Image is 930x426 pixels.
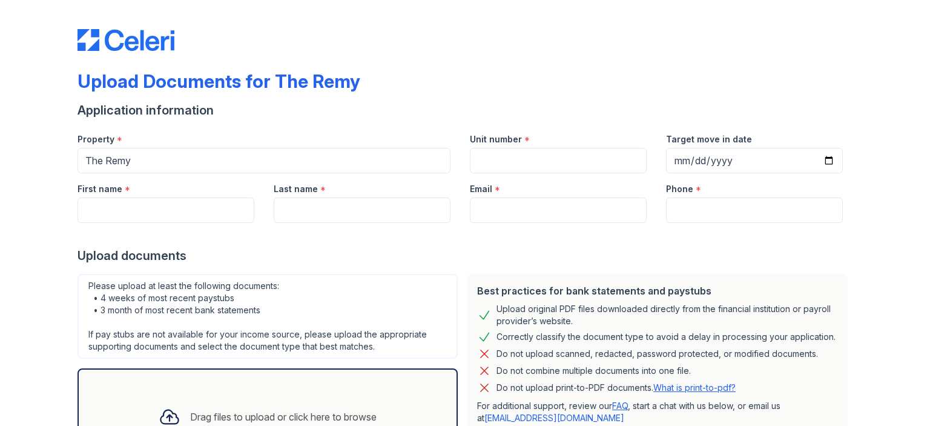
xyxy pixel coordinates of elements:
div: Drag files to upload or click here to browse [190,410,377,424]
div: Do not combine multiple documents into one file. [496,364,691,378]
div: Correctly classify the document type to avoid a delay in processing your application. [496,330,836,344]
label: Phone [666,183,693,195]
a: FAQ [612,401,628,411]
div: Upload documents [77,247,852,264]
label: Unit number [470,133,522,145]
p: Do not upload print-to-PDF documents. [496,382,736,394]
label: Email [470,183,492,195]
label: Target move in date [666,133,752,145]
p: For additional support, review our , start a chat with us below, or email us at [477,400,838,424]
div: Upload Documents for The Remy [77,70,360,92]
a: [EMAIL_ADDRESS][DOMAIN_NAME] [484,413,624,423]
div: Application information [77,102,852,119]
label: First name [77,183,122,195]
label: Property [77,133,114,145]
label: Last name [274,183,318,195]
a: What is print-to-pdf? [653,382,736,393]
div: Please upload at least the following documents: • 4 weeks of most recent paystubs • 3 month of mo... [77,274,458,359]
div: Do not upload scanned, redacted, password protected, or modified documents. [496,347,818,361]
img: CE_Logo_Blue-a8612792a0a2168367f1c8372b55b34899dd931a85d93a1a3d3e32e68fde9ad4.png [77,29,174,51]
div: Best practices for bank statements and paystubs [477,284,838,298]
div: Upload original PDF files downloaded directly from the financial institution or payroll provider’... [496,303,838,327]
